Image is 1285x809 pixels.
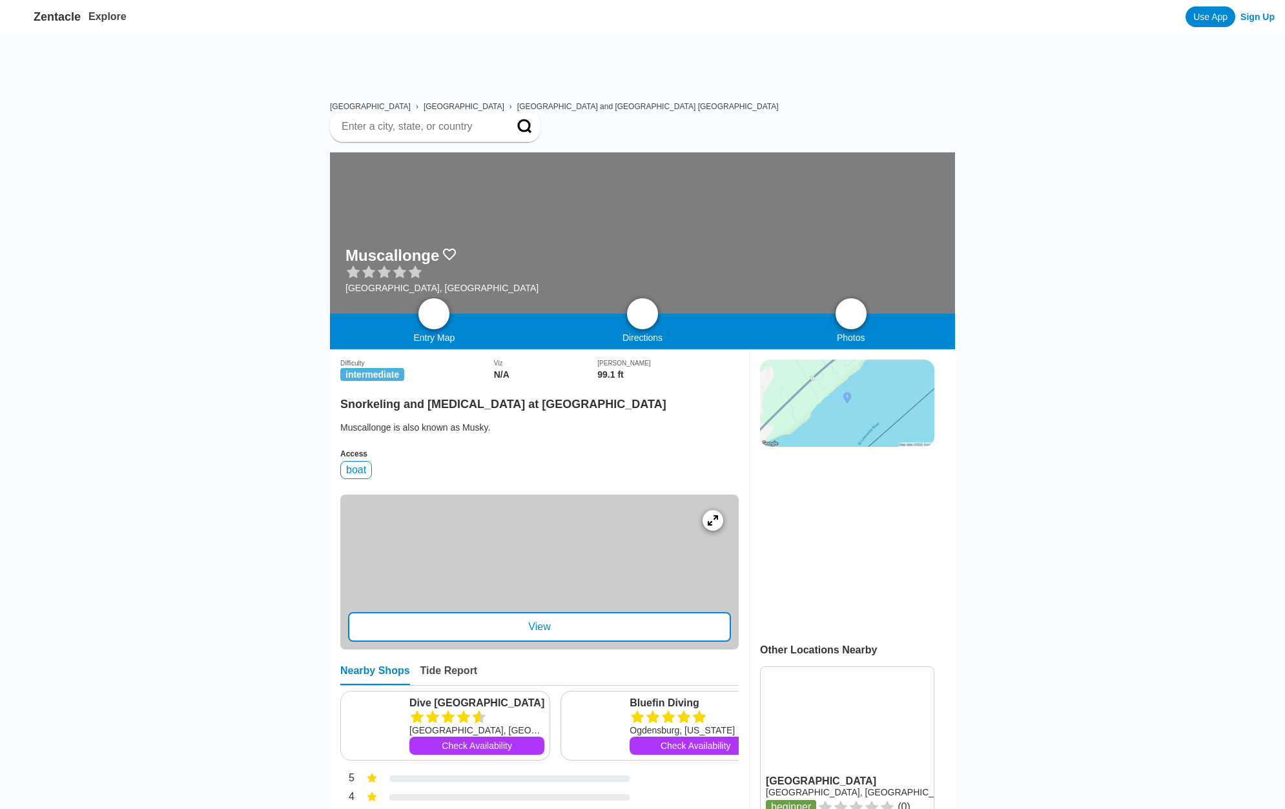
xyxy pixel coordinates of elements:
a: [GEOGRAPHIC_DATA] [424,102,504,111]
div: 99.1 ft [597,369,739,380]
span: › [509,102,512,111]
img: Dive Brockville Adventure Centre [346,697,404,755]
div: boat [340,461,372,479]
div: Other Locations Nearby [760,644,955,656]
span: › [416,102,418,111]
a: map [418,298,449,329]
div: Directions [539,333,747,343]
div: [GEOGRAPHIC_DATA], [GEOGRAPHIC_DATA] [409,724,544,737]
img: photos [843,306,859,322]
div: Viz [494,360,598,367]
a: Check Availability [409,737,544,755]
img: staticmap [760,360,934,447]
a: Explore [88,11,127,22]
div: Muscallonge is also known as Musky. [340,421,739,434]
a: Bluefin Diving [630,697,761,710]
img: Bluefin Diving [566,697,624,755]
div: Difficulty [340,360,494,367]
div: 5 [340,771,355,788]
h2: Snorkeling and [MEDICAL_DATA] at [GEOGRAPHIC_DATA] [340,390,739,411]
a: [GEOGRAPHIC_DATA] and [GEOGRAPHIC_DATA] [GEOGRAPHIC_DATA] [517,102,779,111]
div: Photos [746,333,955,343]
h1: Muscallonge [345,247,439,265]
div: View [348,612,731,642]
div: Nearby Shops [340,665,410,685]
a: Use App [1186,6,1235,27]
div: Tide Report [420,665,478,685]
div: Entry Map [330,333,539,343]
img: map [426,306,442,322]
a: Sign Up [1240,12,1275,22]
div: [PERSON_NAME] [597,360,739,367]
iframe: Advertisement [760,460,933,621]
span: intermediate [340,368,404,381]
span: Zentacle [34,10,81,24]
a: [GEOGRAPHIC_DATA] [330,102,411,111]
div: 4 [340,790,355,806]
div: Ogdensburg, [US_STATE] [630,724,761,737]
a: Zentacle logoZentacle [10,6,81,27]
a: Dive [GEOGRAPHIC_DATA] [409,697,544,710]
img: Zentacle logo [10,6,31,27]
iframe: Advertisement [340,34,955,92]
a: Check Availability [630,737,761,755]
div: Access [340,449,739,458]
a: photos [836,298,867,329]
a: entry mapView [340,495,739,650]
input: Enter a city, state, or country [340,120,499,133]
div: [GEOGRAPHIC_DATA], [GEOGRAPHIC_DATA] [345,283,539,293]
div: N/A [494,369,598,380]
img: directions [635,306,650,322]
